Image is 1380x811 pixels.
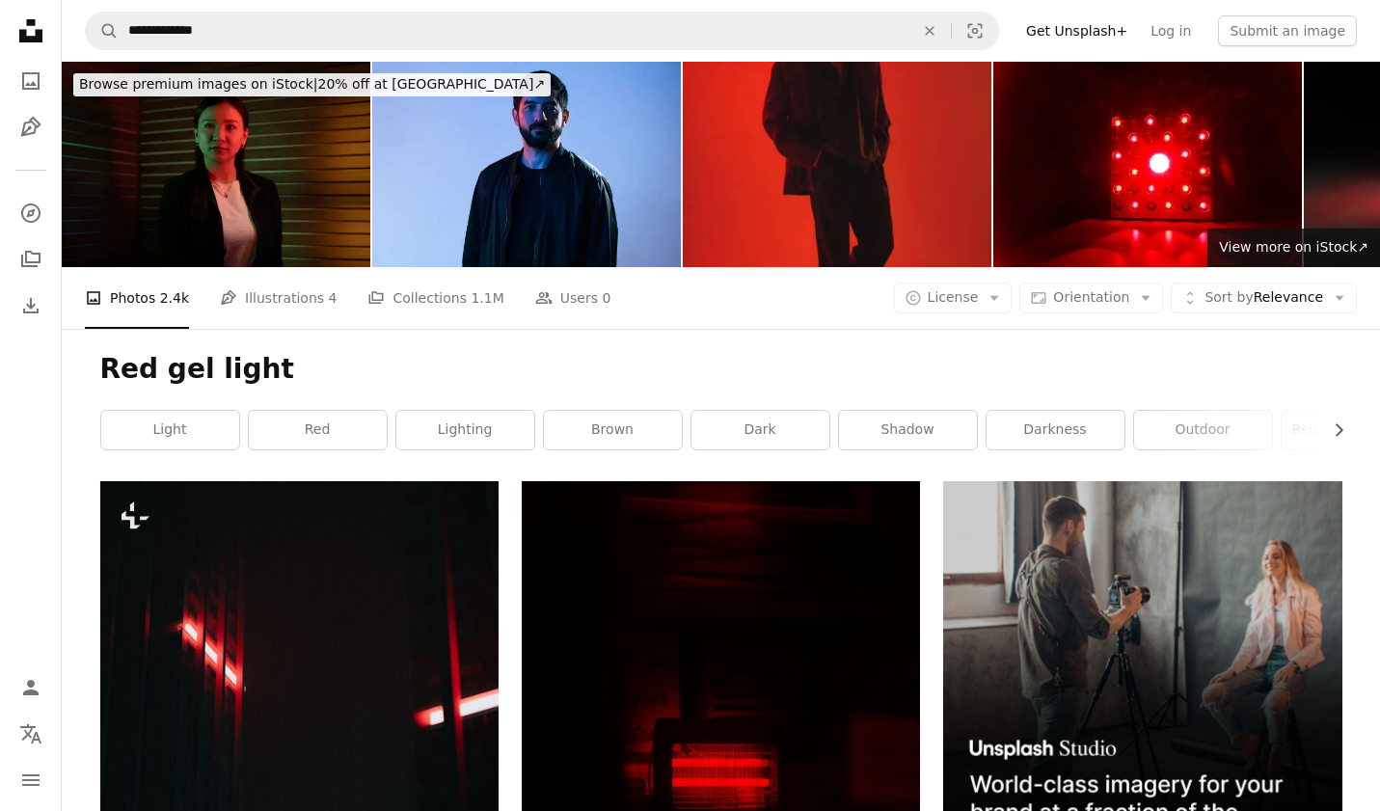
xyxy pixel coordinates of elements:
[1139,15,1203,46] a: Log in
[1015,15,1139,46] a: Get Unsplash+
[987,411,1124,449] a: darkness
[101,411,239,449] a: light
[683,62,991,267] img: Man in studio. with neon light. Silhouette. Art portrait
[1171,283,1357,313] button: Sort byRelevance
[928,289,979,305] span: License
[544,411,682,449] a: brown
[894,283,1013,313] button: License
[79,76,317,92] span: Browse premium images on iStock |
[535,267,611,329] a: Users 0
[12,715,50,753] button: Language
[249,411,387,449] a: red
[1321,411,1342,449] button: scroll list to the right
[79,76,545,92] span: 20% off at [GEOGRAPHIC_DATA] ↗
[367,267,503,329] a: Collections 1.1M
[1204,289,1253,305] span: Sort by
[602,287,610,309] span: 0
[12,761,50,799] button: Menu
[220,267,337,329] a: Illustrations 4
[839,411,977,449] a: shadow
[396,411,534,449] a: lighting
[952,13,998,49] button: Visual search
[471,287,503,309] span: 1.1M
[12,108,50,147] a: Illustrations
[329,287,338,309] span: 4
[522,771,920,789] a: a red light in a dark room
[85,12,999,50] form: Find visuals sitewide
[100,352,1342,387] h1: Red gel light
[12,668,50,707] a: Log in / Sign up
[12,62,50,100] a: Photos
[12,240,50,279] a: Collections
[1053,289,1129,305] span: Orientation
[100,743,499,760] a: a red light shines brightly in the dark
[1219,239,1368,255] span: View more on iStock ↗
[908,13,951,49] button: Clear
[993,62,1302,267] img: Illuminated Red Infrared Square Panel Therapy Light for Healing and Circadian Rythm
[12,286,50,325] a: Download History
[1218,15,1357,46] button: Submit an image
[372,62,681,267] img: Dramatic portrait of man wearing jacket lit by blue and red lights.
[12,194,50,232] a: Explore
[1204,288,1323,308] span: Relevance
[86,13,119,49] button: Search Unsplash
[62,62,562,108] a: Browse premium images on iStock|20% off at [GEOGRAPHIC_DATA]↗
[62,62,370,267] img: Potrait of an Asian Chinese businessman lit by coloured LED lighting
[1019,283,1163,313] button: Orientation
[1207,229,1380,267] a: View more on iStock↗
[1134,411,1272,449] a: outdoor
[691,411,829,449] a: dark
